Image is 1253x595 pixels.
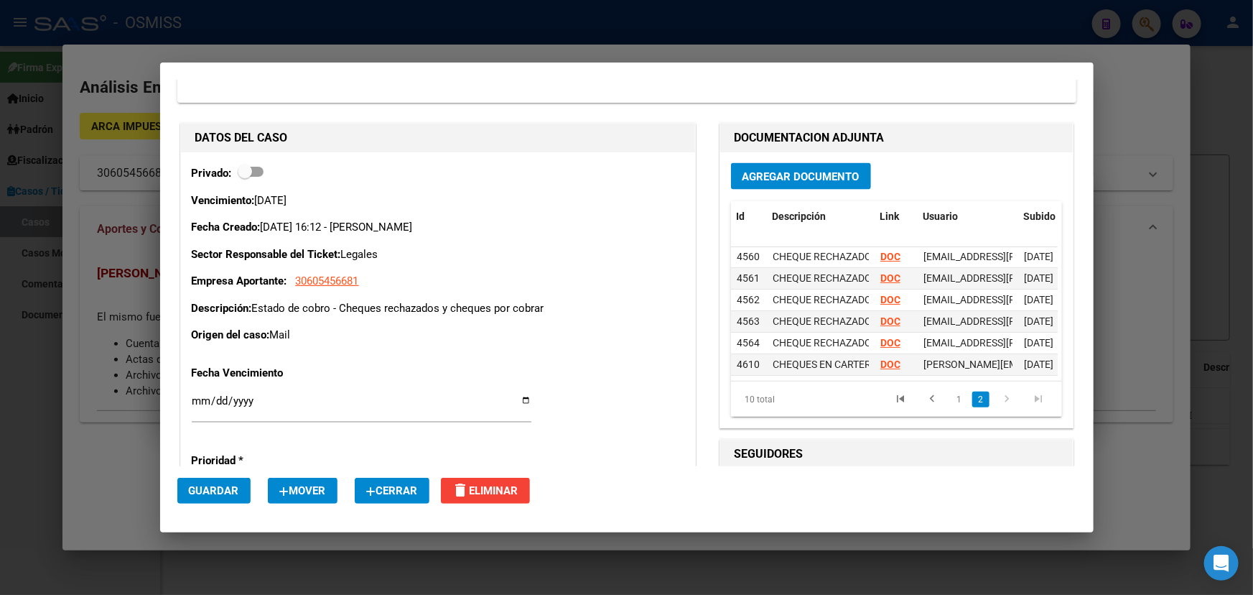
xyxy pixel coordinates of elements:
[951,392,968,407] a: 1
[880,294,900,305] a: DOC
[880,251,900,262] a: DOC
[452,484,518,497] span: Eliminar
[737,211,745,222] span: Id
[742,170,860,183] span: Agregar Documento
[192,302,252,315] strong: Descripción:
[735,129,1058,147] h1: DOCUMENTACION ADJUNTA
[923,272,1244,284] span: [EMAIL_ADDRESS][PERSON_NAME][DOMAIN_NAME] - [PERSON_NAME]
[880,359,900,370] a: DOC
[773,337,920,349] span: CHEQUE RECHAZADO 75928894
[737,356,761,373] div: 4610
[1024,359,1053,370] span: [DATE]
[731,201,767,232] datatable-header-cell: Id
[773,294,920,305] span: CHEQUE RECHAZADO 75928892
[192,167,232,180] strong: Privado:
[888,392,915,407] a: go to first page
[735,446,1058,463] h1: SEGUIDORES
[452,481,470,499] mat-icon: delete
[923,211,959,222] span: Usuario
[366,484,418,497] span: Cerrar
[1024,337,1053,349] span: [DATE]
[773,272,920,284] span: CHEQUE RECHAZADO 68253739
[880,211,900,222] span: Link
[923,337,1244,349] span: [EMAIL_ADDRESS][PERSON_NAME][DOMAIN_NAME] - [PERSON_NAME]
[923,251,1244,262] span: [EMAIL_ADDRESS][PERSON_NAME][DOMAIN_NAME] - [PERSON_NAME]
[773,315,920,327] span: CHEQUE RECHAZADO 75928893
[192,365,340,382] p: Fecha Vencimiento
[949,387,970,412] li: page 1
[923,294,1244,305] span: [EMAIL_ADDRESS][PERSON_NAME][DOMAIN_NAME] - [PERSON_NAME]
[189,484,239,497] span: Guardar
[737,249,761,265] div: 4560
[268,478,337,504] button: Mover
[737,335,761,351] div: 4564
[355,478,429,504] button: Cerrar
[296,275,359,287] span: 30605456681
[192,221,261,234] strong: Fecha Creado:
[192,193,684,209] p: [DATE]
[192,327,684,343] p: Mail
[767,201,875,232] datatable-header-cell: Descripción
[192,328,270,341] strong: Origen del caso:
[773,251,920,262] span: CHEQUE RECHAZADO 68253738
[923,315,1244,327] span: [EMAIL_ADDRESS][PERSON_NAME][DOMAIN_NAME] - [PERSON_NAME]
[192,219,684,236] p: [DATE] 16:12 - [PERSON_NAME]
[441,478,530,504] button: Eliminar
[737,313,761,330] div: 4563
[192,453,340,469] p: Prioridad *
[192,275,287,287] strong: Empresa Aportante:
[773,359,877,370] span: CHEQUES EN CARTERA
[737,292,761,308] div: 4562
[972,392,989,407] a: 2
[279,484,326,497] span: Mover
[177,478,251,504] button: Guardar
[880,337,900,349] a: DOC
[880,315,900,327] a: DOC
[994,392,1021,407] a: go to next page
[1018,201,1090,232] datatable-header-cell: Subido
[1204,546,1239,581] div: Open Intercom Messenger
[1025,392,1053,407] a: go to last page
[1024,251,1053,262] span: [DATE]
[731,382,796,418] div: 10 total
[192,300,684,317] p: Estado de cobro - Cheques rechazados y cheques por cobrar
[919,392,946,407] a: go to previous page
[192,246,684,263] p: Legales
[192,194,255,207] strong: Vencimiento:
[918,201,1018,232] datatable-header-cell: Usuario
[731,163,871,190] button: Agregar Documento
[970,387,992,412] li: page 2
[1024,211,1056,222] span: Subido
[1024,272,1053,284] span: [DATE]
[1024,315,1053,327] span: [DATE]
[773,211,826,222] span: Descripción
[880,272,900,284] a: DOC
[192,248,341,261] strong: Sector Responsable del Ticket:
[737,270,761,287] div: 4561
[195,131,288,144] strong: DATOS DEL CASO
[1024,294,1053,305] span: [DATE]
[875,201,918,232] datatable-header-cell: Link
